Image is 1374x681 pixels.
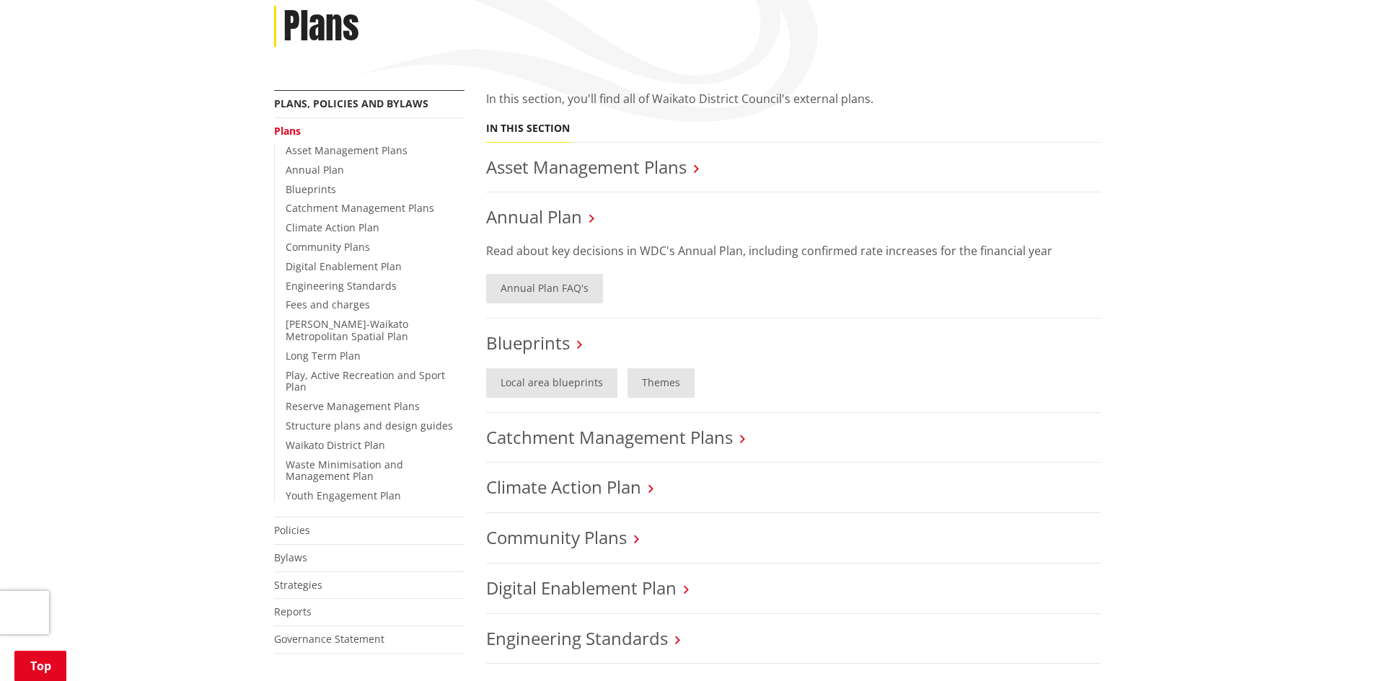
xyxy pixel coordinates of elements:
[286,368,445,394] a: Play, Active Recreation and Sport Plan
[486,576,677,600] a: Digital Enablement Plan
[274,523,310,537] a: Policies
[286,240,370,254] a: Community Plans
[486,626,668,650] a: Engineering Standards
[486,123,570,135] h5: In this section
[486,331,570,355] a: Blueprints
[274,578,322,592] a: Strategies
[627,368,695,398] a: Themes
[286,201,434,215] a: Catchment Management Plans
[286,458,403,484] a: Waste Minimisation and Management Plan
[286,163,344,177] a: Annual Plan
[274,605,312,618] a: Reports
[286,182,336,196] a: Blueprints
[486,368,617,398] a: Local area blueprints
[486,155,687,179] a: Asset Management Plans
[286,419,453,432] a: Structure plans and design guides
[286,399,420,413] a: Reserve Management Plans
[1308,620,1360,672] iframe: Messenger Launcher
[14,651,66,681] a: Top
[486,274,603,303] a: Annual Plan FAQ's
[286,317,408,343] a: [PERSON_NAME]-Waikato Metropolitan Spatial Plan
[286,259,402,273] a: Digital Enablement Plan
[286,489,401,502] a: Youth Engagement Plan
[286,279,397,293] a: Engineering Standards
[286,221,379,234] a: Climate Action Plan
[486,475,641,499] a: Climate Action Plan
[286,298,370,311] a: Fees and charges
[486,525,627,549] a: Community Plans
[274,551,307,564] a: Bylaws
[274,632,384,646] a: Governance Statement
[274,124,301,138] a: Plans
[283,6,359,48] h1: Plans
[486,242,1101,259] p: Read about key decisions in WDC's Annual Plan, including confirmed rate increases for the financi...
[286,143,408,157] a: Asset Management Plans
[286,438,385,452] a: Waikato District Plan
[274,97,428,110] a: Plans, policies and bylaws
[486,425,733,449] a: Catchment Management Plans
[286,349,361,362] a: Long Term Plan
[486,90,1101,107] p: In this section, you'll find all of Waikato District Council's external plans.
[486,205,582,228] a: Annual Plan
